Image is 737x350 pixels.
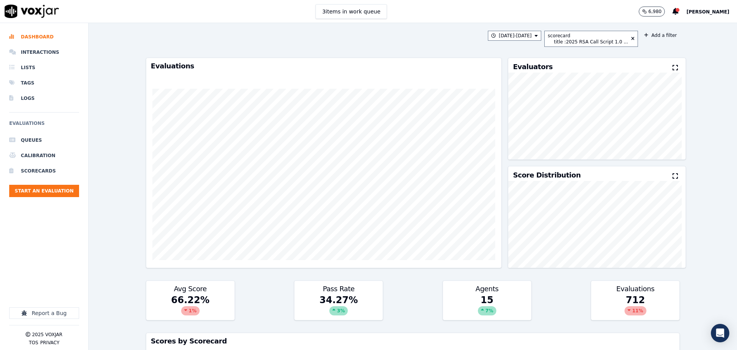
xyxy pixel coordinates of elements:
[711,324,729,342] div: Open Intercom Messenger
[329,306,348,315] div: 3 %
[9,29,79,45] a: Dashboard
[548,33,628,39] div: scorecard
[544,31,638,47] button: scorecard title :2025 RSA Call Script 1.0 ...
[478,306,496,315] div: 7 %
[9,163,79,179] a: Scorecards
[686,9,729,15] span: [PERSON_NAME]
[5,5,59,18] img: voxjar logo
[596,285,675,292] h3: Evaluations
[9,60,79,75] a: Lists
[40,340,59,346] button: Privacy
[448,285,527,292] h3: Agents
[9,45,79,60] a: Interactions
[591,294,679,320] div: 712
[443,294,531,320] div: 15
[294,294,383,320] div: 34.27 %
[151,285,230,292] h3: Avg Score
[513,63,552,70] h3: Evaluators
[9,119,79,133] h6: Evaluations
[9,185,79,197] button: Start an Evaluation
[32,332,62,338] p: 2025 Voxjar
[554,39,628,45] div: title : 2025 RSA Call Script 1.0 ...
[299,285,378,292] h3: Pass Rate
[639,7,665,17] button: 6,980
[146,294,235,320] div: 66.22 %
[513,172,580,179] h3: Score Distribution
[9,133,79,148] a: Queues
[9,148,79,163] a: Calibration
[151,63,497,70] h3: Evaluations
[648,8,661,15] p: 6,980
[9,91,79,106] a: Logs
[29,340,38,346] button: TOS
[686,7,737,16] button: [PERSON_NAME]
[181,306,200,315] div: 1 %
[625,306,646,315] div: 11 %
[9,75,79,91] a: Tags
[316,4,387,19] button: 3items in work queue
[151,338,675,345] h3: Scores by Scorecard
[488,31,542,41] button: [DATE]-[DATE]
[9,307,79,319] button: Report a Bug
[641,31,680,40] button: Add a filter
[639,7,673,17] button: 6,980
